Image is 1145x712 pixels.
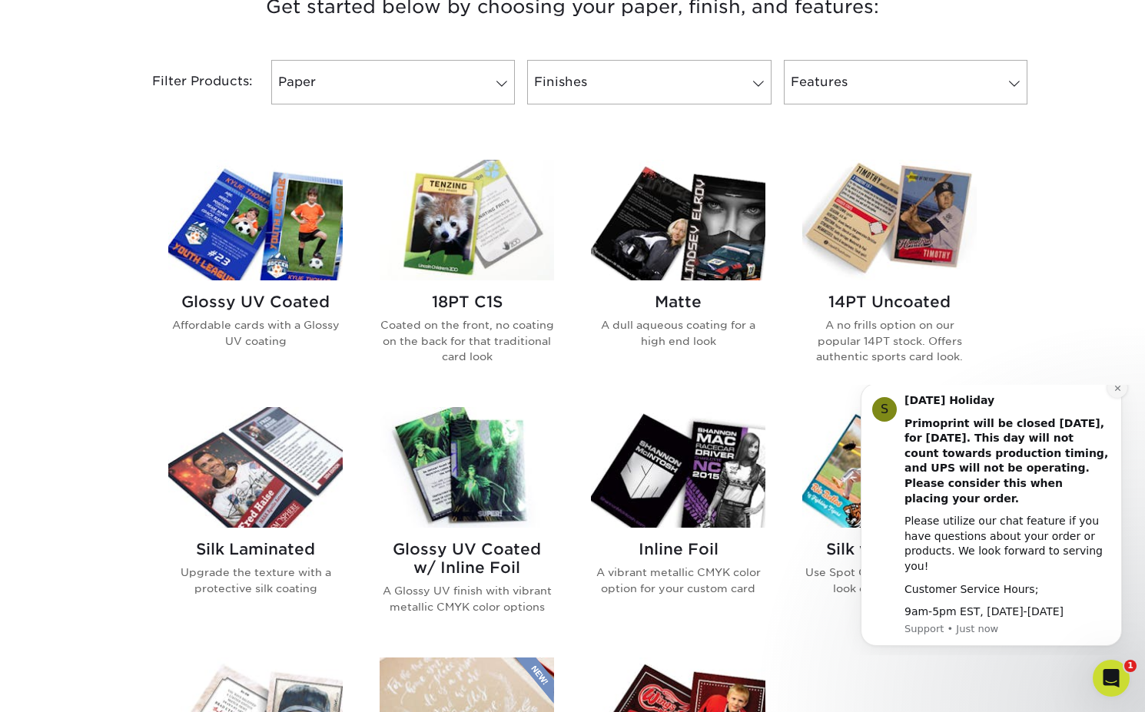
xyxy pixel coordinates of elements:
img: 14PT Uncoated Trading Cards [802,160,977,280]
a: Features [784,60,1027,104]
p: Upgrade the texture with a protective silk coating [168,565,343,596]
p: A dull aqueous coating for a high end look [591,317,765,349]
a: Glossy UV Coated w/ Inline Foil Trading Cards Glossy UV Coated w/ Inline Foil A Glossy UV finish ... [380,407,554,639]
p: Affordable cards with a Glossy UV coating [168,317,343,349]
img: Glossy UV Coated Trading Cards [168,160,343,280]
b: Primoprint will be closed [DATE], for [DATE]. This day will not count towards production timing, ... [67,32,270,120]
h2: Glossy UV Coated w/ Inline Foil [380,540,554,577]
a: Matte Trading Cards Matte A dull aqueous coating for a high end look [591,160,765,389]
a: Paper [271,60,515,104]
a: Silk w/ Spot UV Trading Cards Silk w/ Spot UV Use Spot Gloss to enhance the look of your silk card [802,407,977,639]
a: 18PT C1S Trading Cards 18PT C1S Coated on the front, no coating on the back for that traditional ... [380,160,554,389]
img: 18PT C1S Trading Cards [380,160,554,280]
h2: Silk Laminated [168,540,343,558]
img: Silk Laminated Trading Cards [168,407,343,528]
a: 14PT Uncoated Trading Cards 14PT Uncoated A no frills option on our popular 14PT stock. Offers au... [802,160,977,389]
a: Inline Foil Trading Cards Inline Foil A vibrant metallic CMYK color option for your custom card [591,407,765,639]
p: Use Spot Gloss to enhance the look of your silk card [802,565,977,596]
p: A vibrant metallic CMYK color option for your custom card [591,565,765,596]
div: Customer Service Hours; [67,197,273,213]
h2: Inline Foil [591,540,765,558]
h2: 14PT Uncoated [802,293,977,311]
img: New Product [516,657,554,704]
div: Message content [67,8,273,235]
iframe: Google Customer Reviews [4,665,131,707]
div: Filter Products: [111,60,265,104]
a: Glossy UV Coated Trading Cards Glossy UV Coated Affordable cards with a Glossy UV coating [168,160,343,389]
h2: Silk w/ Spot UV [802,540,977,558]
img: Inline Foil Trading Cards [591,407,765,528]
img: Silk w/ Spot UV Trading Cards [802,407,977,528]
a: Silk Laminated Trading Cards Silk Laminated Upgrade the texture with a protective silk coating [168,407,343,639]
span: 1 [1124,660,1137,672]
p: A Glossy UV finish with vibrant metallic CMYK color options [380,583,554,614]
div: Profile image for Support [35,12,59,37]
div: 9am-5pm EST, [DATE]-[DATE] [67,220,273,235]
iframe: Intercom notifications message [838,385,1145,655]
b: [DATE] Holiday [67,9,157,22]
div: Please utilize our chat feature if you have questions about your order or products. We look forwa... [67,129,273,189]
h2: 18PT C1S [380,293,554,311]
img: Glossy UV Coated w/ Inline Foil Trading Cards [380,407,554,528]
h2: Glossy UV Coated [168,293,343,311]
p: Coated on the front, no coating on the back for that traditional card look [380,317,554,364]
iframe: Intercom live chat [1093,660,1130,697]
p: A no frills option on our popular 14PT stock. Offers authentic sports card look. [802,317,977,364]
img: Matte Trading Cards [591,160,765,280]
h2: Matte [591,293,765,311]
a: Finishes [527,60,771,104]
p: Message from Support, sent Just now [67,237,273,251]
